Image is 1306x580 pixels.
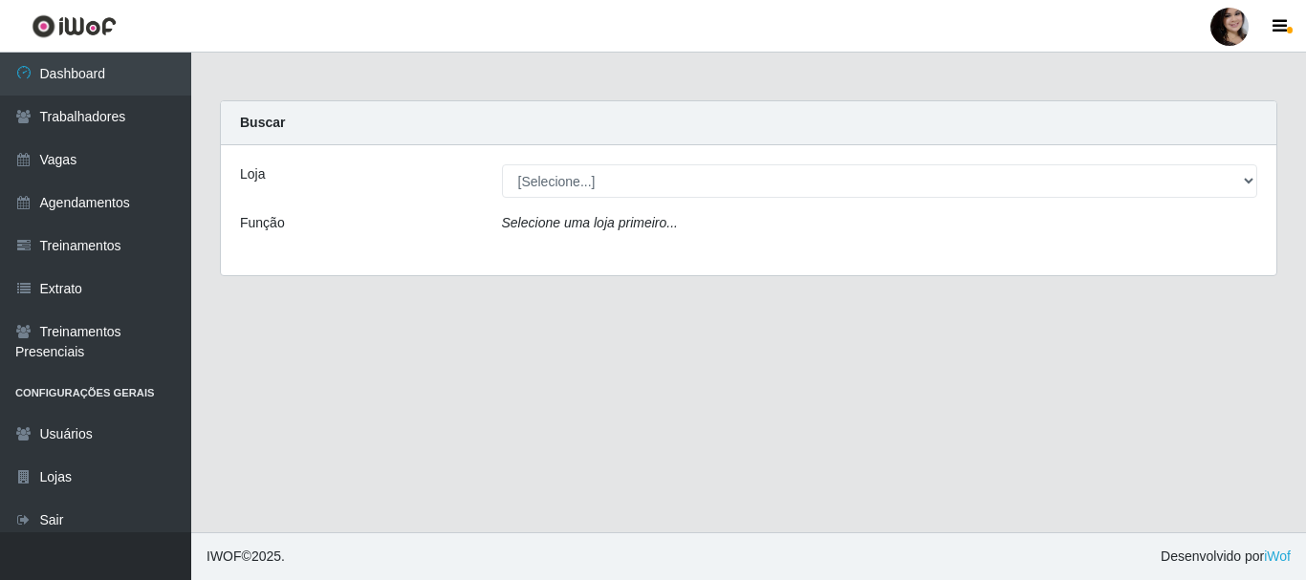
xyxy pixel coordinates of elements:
span: © 2025 . [207,547,285,567]
span: IWOF [207,548,242,564]
span: Desenvolvido por [1161,547,1291,567]
i: Selecione uma loja primeiro... [502,215,678,230]
img: CoreUI Logo [32,14,117,38]
a: iWof [1264,548,1291,564]
label: Loja [240,164,265,184]
label: Função [240,213,285,233]
strong: Buscar [240,115,285,130]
